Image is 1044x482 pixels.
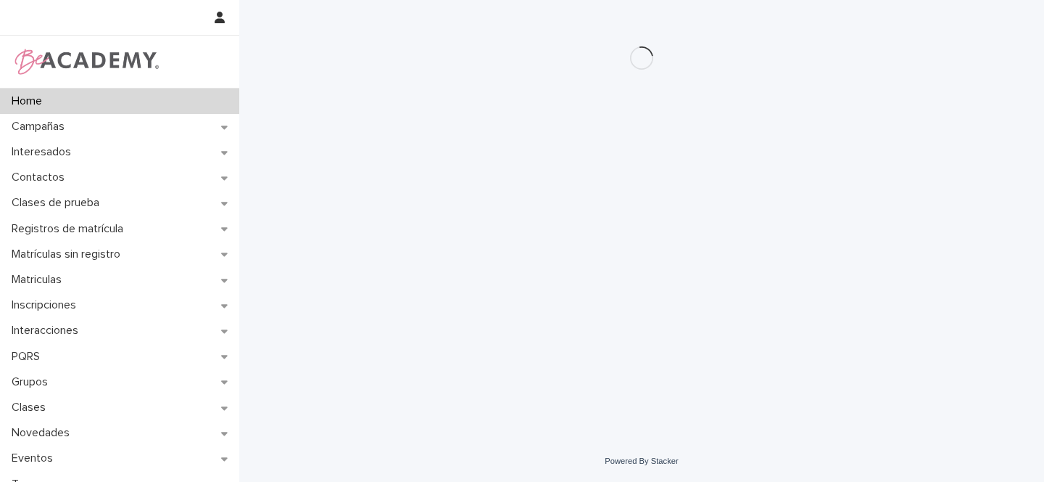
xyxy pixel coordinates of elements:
[605,457,678,465] a: Powered By Stacker
[6,324,90,338] p: Interacciones
[6,401,57,414] p: Clases
[6,426,81,440] p: Novedades
[6,145,83,159] p: Interesados
[6,120,76,134] p: Campañas
[6,222,135,236] p: Registros de matrícula
[6,273,73,287] p: Matriculas
[6,171,76,184] p: Contactos
[6,94,54,108] p: Home
[6,196,111,210] p: Clases de prueba
[12,47,160,76] img: WPrjXfSUmiLcdUfaYY4Q
[6,298,88,312] p: Inscripciones
[6,452,65,465] p: Eventos
[6,350,51,364] p: PQRS
[6,375,59,389] p: Grupos
[6,248,132,261] p: Matrículas sin registro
